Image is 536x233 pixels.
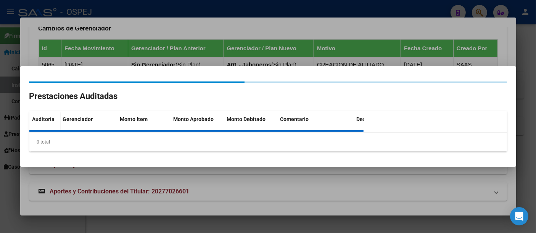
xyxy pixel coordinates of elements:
[357,116,385,122] span: Descripción
[60,111,117,143] datatable-header-cell: Gerenciador
[117,111,171,143] datatable-header-cell: Monto Item
[32,116,55,122] span: Auditoría
[174,116,214,122] span: Monto Aprobado
[63,116,93,122] span: Gerenciador
[227,116,266,122] span: Monto Debitado
[171,111,224,143] datatable-header-cell: Monto Aprobado
[510,207,528,225] div: Open Intercom Messenger
[120,116,148,122] span: Monto Item
[354,111,430,143] datatable-header-cell: Descripción
[224,111,277,143] datatable-header-cell: Monto Debitado
[29,89,507,104] h2: Prestaciones Auditadas
[277,111,354,143] datatable-header-cell: Comentario
[280,116,309,122] span: Comentario
[29,132,507,152] div: 0 total
[29,111,60,143] datatable-header-cell: Auditoría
